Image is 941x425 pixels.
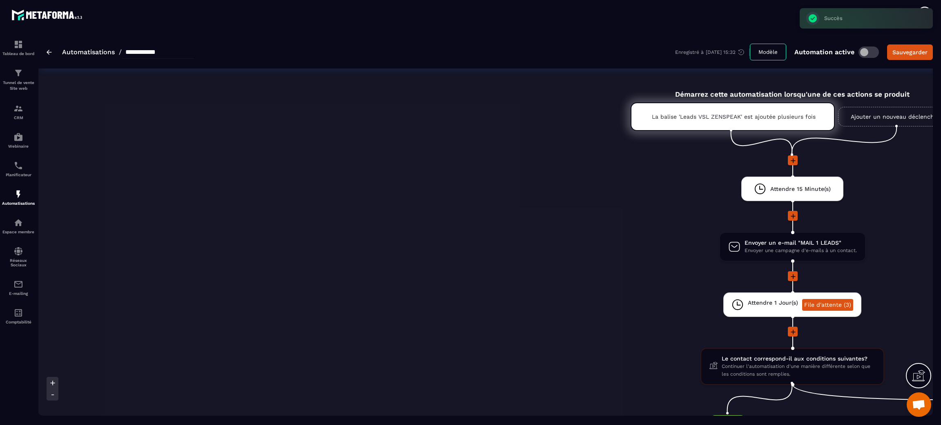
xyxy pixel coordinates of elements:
p: Tableau de bord [2,51,35,56]
img: automations [13,218,23,228]
span: Attendre 15 Minute(s) [770,185,831,193]
p: Réseaux Sociaux [2,258,35,267]
span: Continuer l'automatisation d'une manière différente selon que les conditions sont remplies. [722,363,875,378]
span: / [119,48,122,56]
a: accountantaccountantComptabilité [2,302,35,330]
a: formationformationCRM [2,97,35,126]
img: accountant [13,308,23,318]
p: La balise 'Leads VSL ZENSPEAK' est ajoutée plusieurs fois [652,113,814,120]
div: Ouvrir le chat [907,392,931,417]
a: automationsautomationsAutomatisations [2,183,35,212]
img: logo [11,7,85,22]
a: formationformationTunnel de vente Site web [2,62,35,97]
a: automationsautomationsWebinaire [2,126,35,155]
img: automations [13,132,23,142]
span: Attendre 1 Jour(s) [748,299,798,307]
img: scheduler [13,161,23,170]
a: Automatisations [62,48,115,56]
a: formationformationTableau de bord [2,33,35,62]
button: Sauvegarder [887,44,933,60]
a: emailemailE-mailing [2,273,35,302]
p: Automation active [794,48,854,56]
span: Envoyer une campagne d'e-mails à un contact. [745,247,857,255]
p: Espace membre [2,230,35,234]
div: Sauvegarder [892,48,928,56]
p: E-mailing [2,291,35,296]
div: Enregistré à [675,49,750,56]
p: Comptabilité [2,320,35,324]
img: formation [13,40,23,49]
p: Automatisations [2,201,35,206]
a: File d'attente (3) [802,299,853,311]
a: social-networksocial-networkRéseaux Sociaux [2,240,35,273]
a: automationsautomationsEspace membre [2,212,35,240]
a: schedulerschedulerPlanificateur [2,155,35,183]
img: formation [13,104,23,113]
img: arrow [47,50,52,55]
img: social-network [13,246,23,256]
button: Modèle [750,44,786,60]
img: formation [13,68,23,78]
p: CRM [2,115,35,120]
span: Envoyer un e-mail "MAIL 1 LEADS" [745,239,857,247]
span: Le contact correspond-il aux conditions suivantes? [722,355,875,363]
p: [DATE] 15:32 [706,49,736,55]
p: Tunnel de vente Site web [2,80,35,91]
img: email [13,279,23,289]
img: automations [13,189,23,199]
p: Webinaire [2,144,35,148]
p: Planificateur [2,173,35,177]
